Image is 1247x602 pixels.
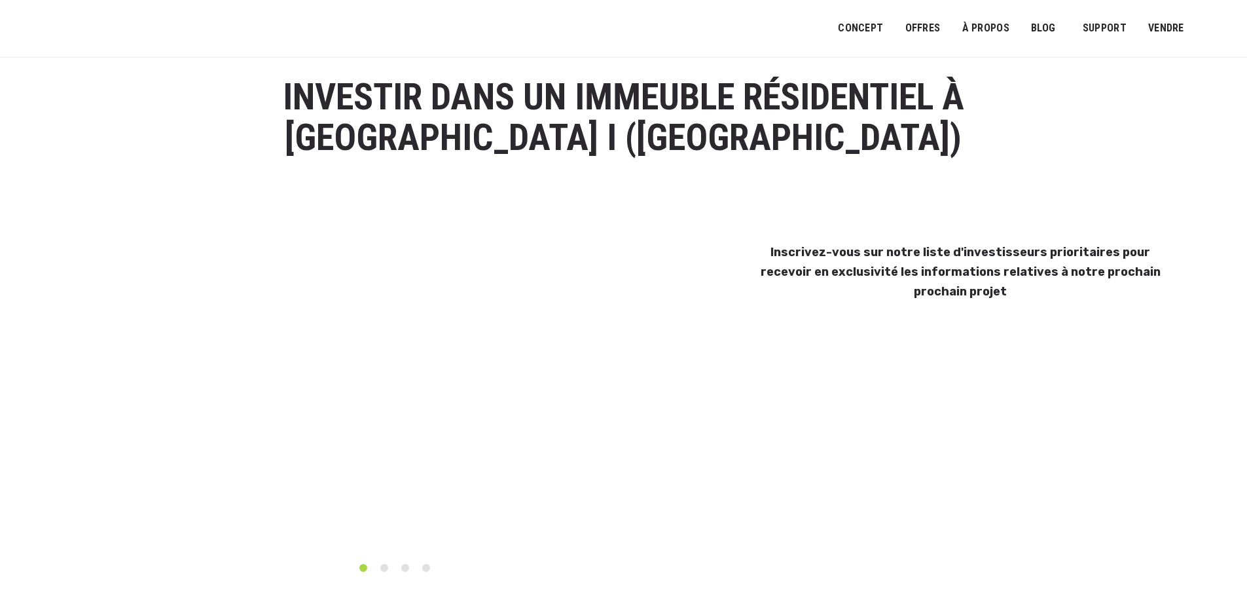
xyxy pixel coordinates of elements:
[755,242,1165,301] h3: Inscrivez-vous sur notre liste d'investisseurs prioritaires pour recevoir en exclusivité les info...
[1074,14,1135,43] a: SUPPORT
[896,14,949,43] a: OFFRES
[1211,25,1223,33] img: Français
[838,12,1227,45] nav: Menu principal
[723,197,768,242] img: top-left-green
[953,14,1018,43] a: À PROPOS
[357,561,370,574] button: 1
[1140,14,1193,43] a: VENDRE
[206,77,1041,158] h1: Investir dans un immeuble résidentiel à [GEOGRAPHIC_DATA] I ([GEOGRAPHIC_DATA])
[378,561,391,574] button: 2
[20,14,121,47] img: Logo
[399,561,412,574] button: 3
[82,197,708,550] img: Dorenaz
[1022,14,1064,43] a: Blog
[829,14,892,43] a: Concept
[420,561,433,574] button: 4
[1202,16,1231,41] a: Passer à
